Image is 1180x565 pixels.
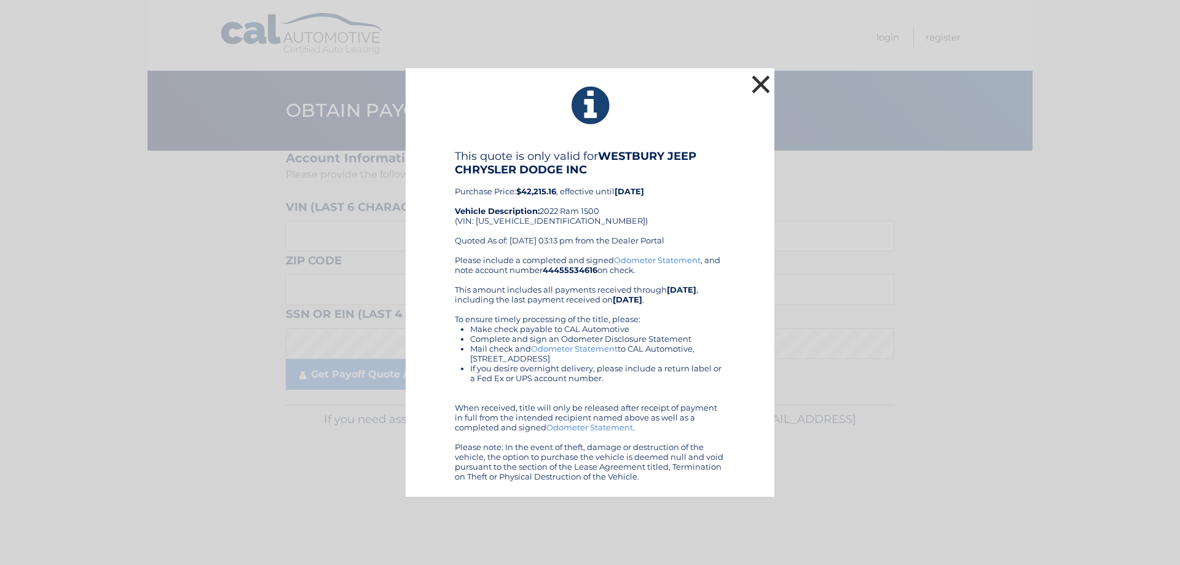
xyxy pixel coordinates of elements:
[470,324,725,334] li: Make check payable to CAL Automotive
[614,255,701,265] a: Odometer Statement
[470,344,725,363] li: Mail check and to CAL Automotive, [STREET_ADDRESS]
[455,206,540,216] strong: Vehicle Description:
[455,255,725,481] div: Please include a completed and signed , and note account number on check. This amount includes al...
[615,186,644,196] b: [DATE]
[546,422,633,432] a: Odometer Statement
[470,334,725,344] li: Complete and sign an Odometer Disclosure Statement
[667,285,696,294] b: [DATE]
[455,149,725,176] h4: This quote is only valid for
[455,149,696,176] b: WESTBURY JEEP CHRYSLER DODGE INC
[749,72,773,97] button: ×
[531,344,618,354] a: Odometer Statement
[470,363,725,383] li: If you desire overnight delivery, please include a return label or a Fed Ex or UPS account number.
[613,294,642,304] b: [DATE]
[516,186,556,196] b: $42,215.16
[455,149,725,255] div: Purchase Price: , effective until 2022 Ram 1500 (VIN: [US_VEHICLE_IDENTIFICATION_NUMBER]) Quoted ...
[543,265,597,275] b: 44455534616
